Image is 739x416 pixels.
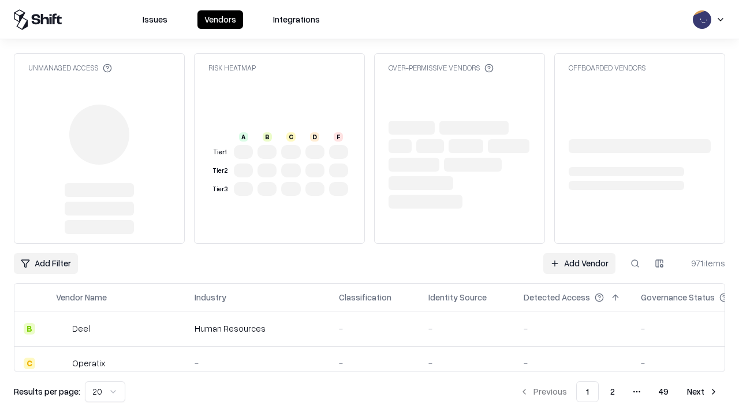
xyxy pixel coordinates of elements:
button: Vendors [197,10,243,29]
div: C [24,358,35,369]
p: Results per page: [14,385,80,398]
div: Tier 2 [211,166,229,176]
div: A [239,132,248,142]
div: F [334,132,343,142]
div: B [24,323,35,335]
button: Next [680,381,725,402]
div: Identity Source [428,291,487,303]
button: Integrations [266,10,327,29]
div: - [339,357,410,369]
div: - [428,322,505,335]
button: Issues [136,10,174,29]
div: - [524,322,622,335]
div: 971 items [679,257,725,269]
div: Governance Status [641,291,715,303]
img: Deel [56,323,68,335]
button: 1 [576,381,599,402]
div: - [524,357,622,369]
div: Tier 1 [211,147,229,157]
div: C [286,132,296,142]
button: 49 [650,381,678,402]
div: Industry [195,291,226,303]
div: D [310,132,319,142]
a: Add Vendor [543,253,615,274]
div: Tier 3 [211,184,229,194]
div: B [263,132,272,142]
div: Risk Heatmap [208,63,256,73]
div: Vendor Name [56,291,107,303]
nav: pagination [513,381,725,402]
button: 2 [601,381,624,402]
div: Human Resources [195,322,320,335]
div: Unmanaged Access [28,63,112,73]
div: Offboarded Vendors [569,63,645,73]
div: Detected Access [524,291,590,303]
div: Classification [339,291,391,303]
div: - [195,357,320,369]
div: Operatix [72,357,105,369]
div: Deel [72,322,90,335]
div: Over-Permissive Vendors [389,63,494,73]
img: Operatix [56,358,68,369]
div: - [428,357,505,369]
button: Add Filter [14,253,78,274]
div: - [339,322,410,335]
